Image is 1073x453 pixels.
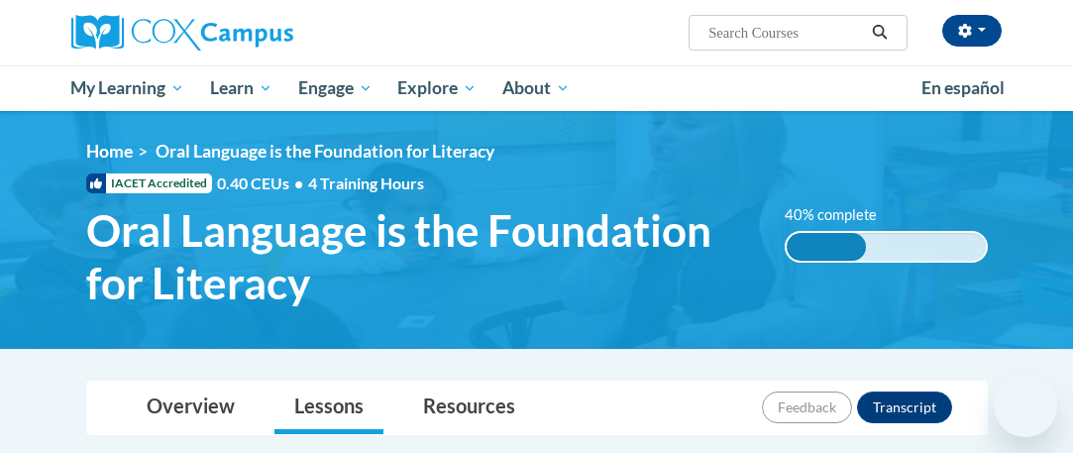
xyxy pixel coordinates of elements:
a: About [489,65,583,111]
div: 40% complete [787,233,866,261]
iframe: Button to launch messaging window [994,374,1057,437]
span: About [502,76,570,100]
a: En español [909,67,1018,109]
div: Main menu [56,65,1018,111]
a: Overview [127,382,255,434]
a: Lessons [274,382,383,434]
a: My Learning [58,65,198,111]
span: Explore [397,76,477,100]
span: • [294,173,303,192]
button: Transcript [857,392,952,423]
span: IACET Accredited [86,173,212,193]
span: Learn [210,76,272,100]
a: Learn [197,65,285,111]
button: Feedback [762,392,852,423]
span: 4 Training Hours [308,173,424,192]
span: En español [921,77,1005,98]
button: Account Settings [942,15,1002,47]
a: Home [86,141,133,162]
a: Engage [285,65,385,111]
a: Resources [403,382,535,434]
span: My Learning [70,76,184,100]
span: Oral Language is the Foundation for Literacy [156,141,494,162]
label: 40% complete [785,204,899,226]
a: Explore [384,65,489,111]
img: Cox Campus [71,15,293,51]
span: 0.40 CEUs [217,172,308,194]
button: Search [865,21,895,45]
span: Engage [298,76,373,100]
input: Search Courses [706,21,865,45]
a: Cox Campus [71,15,362,51]
span: Oral Language is the Foundation for Literacy [86,204,755,309]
